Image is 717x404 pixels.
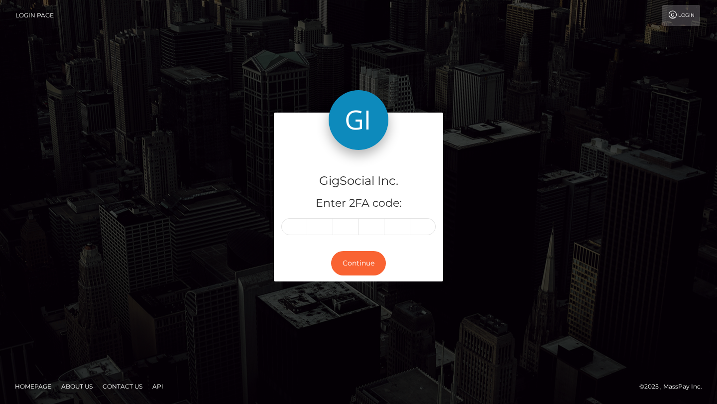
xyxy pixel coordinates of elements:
a: Contact Us [99,379,146,394]
h5: Enter 2FA code: [281,196,436,211]
button: Continue [331,251,386,275]
h4: GigSocial Inc. [281,172,436,190]
img: GigSocial Inc. [329,90,388,150]
a: About Us [57,379,97,394]
a: Homepage [11,379,55,394]
a: Login Page [15,5,54,26]
a: Login [662,5,700,26]
a: API [148,379,167,394]
div: © 2025 , MassPay Inc. [639,381,710,392]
